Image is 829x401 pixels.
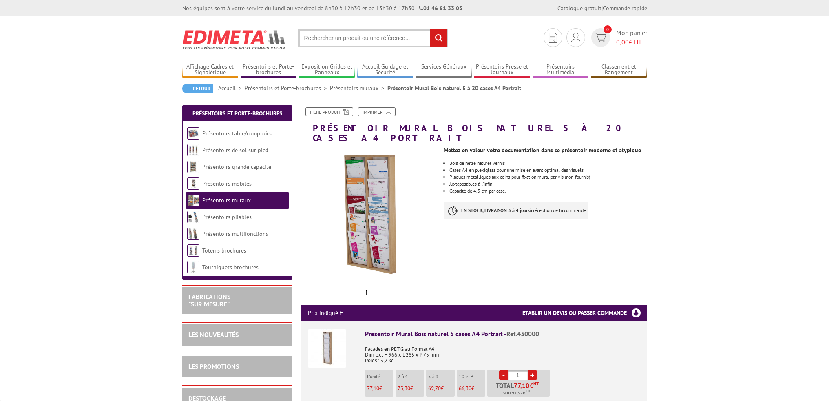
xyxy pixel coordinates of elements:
[387,84,521,92] li: Présentoir Mural Bois naturel 5 à 20 cases A4 Portrait
[187,161,199,173] img: Présentoirs grande capacité
[192,110,282,117] a: Présentoirs et Porte-brochures
[449,168,647,173] li: Cases A4 en plexiglass pour une mise en avant optimal des visuels
[589,28,647,47] a: devis rapide 0 Mon panier 0,00€ HT
[188,292,230,308] a: FABRICATIONS"Sur Mesure"
[604,25,612,33] span: 0
[202,213,252,221] a: Présentoirs pliables
[187,194,199,206] img: Présentoirs muraux
[182,4,462,12] div: Nos équipes sont à votre service du lundi au vendredi de 8h30 à 12h30 et de 13h30 à 17h30
[187,244,199,257] img: Totems brochures
[241,63,297,77] a: Présentoirs et Porte-brochures
[489,382,550,397] p: Total
[365,341,640,363] p: Facades en PET G au Format A4 Dim ext H 966 x L 265 x P 75 mm Poids : 3,2 kg
[357,63,413,77] a: Accueil Guidage et Sécurité
[298,29,448,47] input: Rechercher un produit ou une référence...
[449,188,647,193] li: Capacité de 4,5 cm par case.
[428,385,441,392] span: 69,70
[428,385,455,391] p: €
[549,33,557,43] img: devis rapide
[202,247,246,254] a: Totems brochures
[365,329,640,339] div: Présentoir Mural Bois naturel 5 cases A4 Portrait -
[557,4,647,12] div: |
[522,305,647,321] h3: Etablir un devis ou passer commande
[202,146,268,154] a: Présentoirs de sol sur pied
[187,211,199,223] img: Présentoirs pliables
[603,4,647,12] a: Commande rapide
[461,207,530,213] strong: EN STOCK, LIVRAISON 3 à 4 jours
[187,177,199,190] img: Présentoirs mobiles
[308,305,347,321] p: Prix indiqué HT
[512,390,523,397] span: 92,52
[301,147,438,284] img: 430001_presentoir_mural_bois_naturel_10_cases_a4_portrait_flyers.jpg
[187,144,199,156] img: Présentoirs de sol sur pied
[444,146,641,154] strong: Mettez en valeur votre documentation dans ce présentoir moderne et atypique
[202,130,272,137] a: Présentoirs table/comptoirs
[398,385,424,391] p: €
[499,370,508,380] a: -
[459,385,471,392] span: 66,30
[305,107,353,116] a: Fiche produit
[533,381,539,387] sup: HT
[459,374,485,379] p: 10 et +
[530,382,533,389] span: €
[428,374,455,379] p: 5 à 9
[245,84,330,92] a: Présentoirs et Porte-brochures
[358,107,396,116] a: Imprimer
[398,385,410,392] span: 73,30
[449,182,647,186] li: Juxtaposables à l’infini
[616,38,647,47] span: € HT
[419,4,462,12] strong: 01 46 81 33 03
[182,63,239,77] a: Affichage Cadres et Signalétique
[330,84,387,92] a: Présentoirs muraux
[503,390,531,397] span: Soit €
[367,385,393,391] p: €
[182,24,286,55] img: Edimeta
[294,107,653,143] h1: Présentoir Mural Bois naturel 5 à 20 cases A4 Portrait
[430,29,447,47] input: rechercher
[218,84,245,92] a: Accueil
[202,230,268,237] a: Présentoirs multifonctions
[616,38,629,46] span: 0,00
[182,84,213,93] a: Retour
[571,33,580,42] img: devis rapide
[367,374,393,379] p: L'unité
[459,385,485,391] p: €
[202,197,251,204] a: Présentoirs muraux
[449,161,647,166] li: Bois de hêtre naturel vernis
[506,330,539,338] span: Réf.430000
[474,63,530,77] a: Présentoirs Presse et Journaux
[514,382,530,389] span: 77,10
[188,362,239,370] a: LES PROMOTIONS
[202,180,252,187] a: Présentoirs mobiles
[533,63,589,77] a: Présentoirs Multimédia
[308,329,346,368] img: Présentoir Mural Bois naturel 5 cases A4 Portrait
[449,175,647,179] li: Plaques métalliques aux coins pour fixation mural par vis (non-fournis)
[595,33,606,42] img: devis rapide
[187,261,199,273] img: Tourniquets brochures
[188,330,239,339] a: LES NOUVEAUTÉS
[299,63,355,77] a: Exposition Grilles et Panneaux
[616,28,647,47] span: Mon panier
[525,389,531,393] sup: TTC
[187,228,199,240] img: Présentoirs multifonctions
[187,127,199,140] img: Présentoirs table/comptoirs
[444,202,588,219] p: à réception de la commande
[591,63,647,77] a: Classement et Rangement
[202,264,259,271] a: Tourniquets brochures
[528,370,537,380] a: +
[557,4,601,12] a: Catalogue gratuit
[416,63,472,77] a: Services Généraux
[398,374,424,379] p: 2 à 4
[367,385,379,392] span: 77,10
[202,163,271,171] a: Présentoirs grande capacité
